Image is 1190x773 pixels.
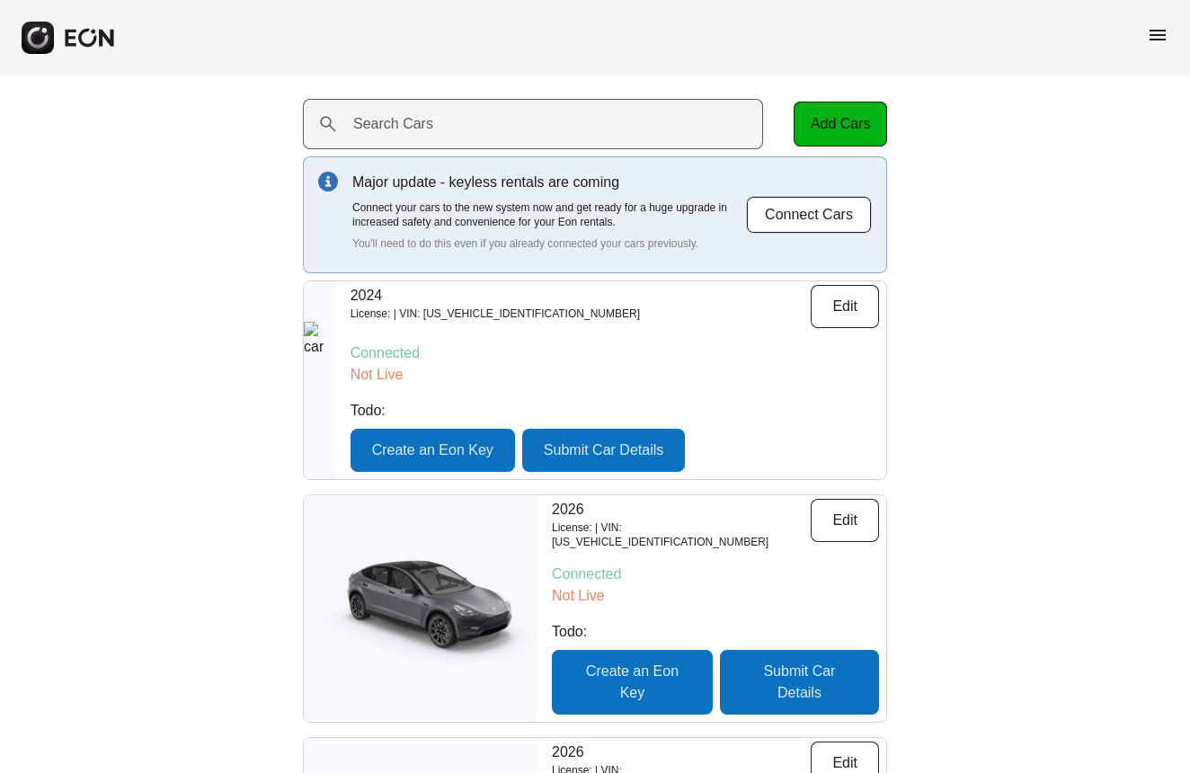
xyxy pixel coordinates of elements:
[811,285,879,328] button: Edit
[552,621,879,643] p: Todo:
[552,650,713,715] button: Create an Eon Key
[1147,24,1168,46] span: menu
[352,200,746,229] p: Connect your cars to the new system now and get ready for a huge upgrade in increased safety and ...
[352,172,746,193] p: Major update - keyless rentals are coming
[351,285,640,307] p: 2024
[552,520,811,549] p: License: | VIN: [US_VEHICLE_IDENTIFICATION_NUMBER]
[552,585,879,607] p: Not Live
[522,429,685,472] button: Submit Car Details
[351,307,640,321] p: License: | VIN: [US_VEHICLE_IDENTIFICATION_NUMBER]
[552,742,811,763] p: 2026
[811,499,879,542] button: Edit
[351,400,879,422] p: Todo:
[351,342,879,364] p: Connected
[304,550,537,667] img: car
[552,499,811,520] p: 2026
[351,429,515,472] button: Create an Eon Key
[352,236,746,251] p: You'll need to do this even if you already connected your cars previously.
[720,650,879,715] button: Submit Car Details
[353,113,433,135] label: Search Cars
[552,564,879,585] p: Connected
[794,102,887,147] button: Add Cars
[351,364,879,386] p: Not Live
[746,196,872,234] button: Connect Cars
[304,322,336,439] img: car
[318,172,338,191] img: info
